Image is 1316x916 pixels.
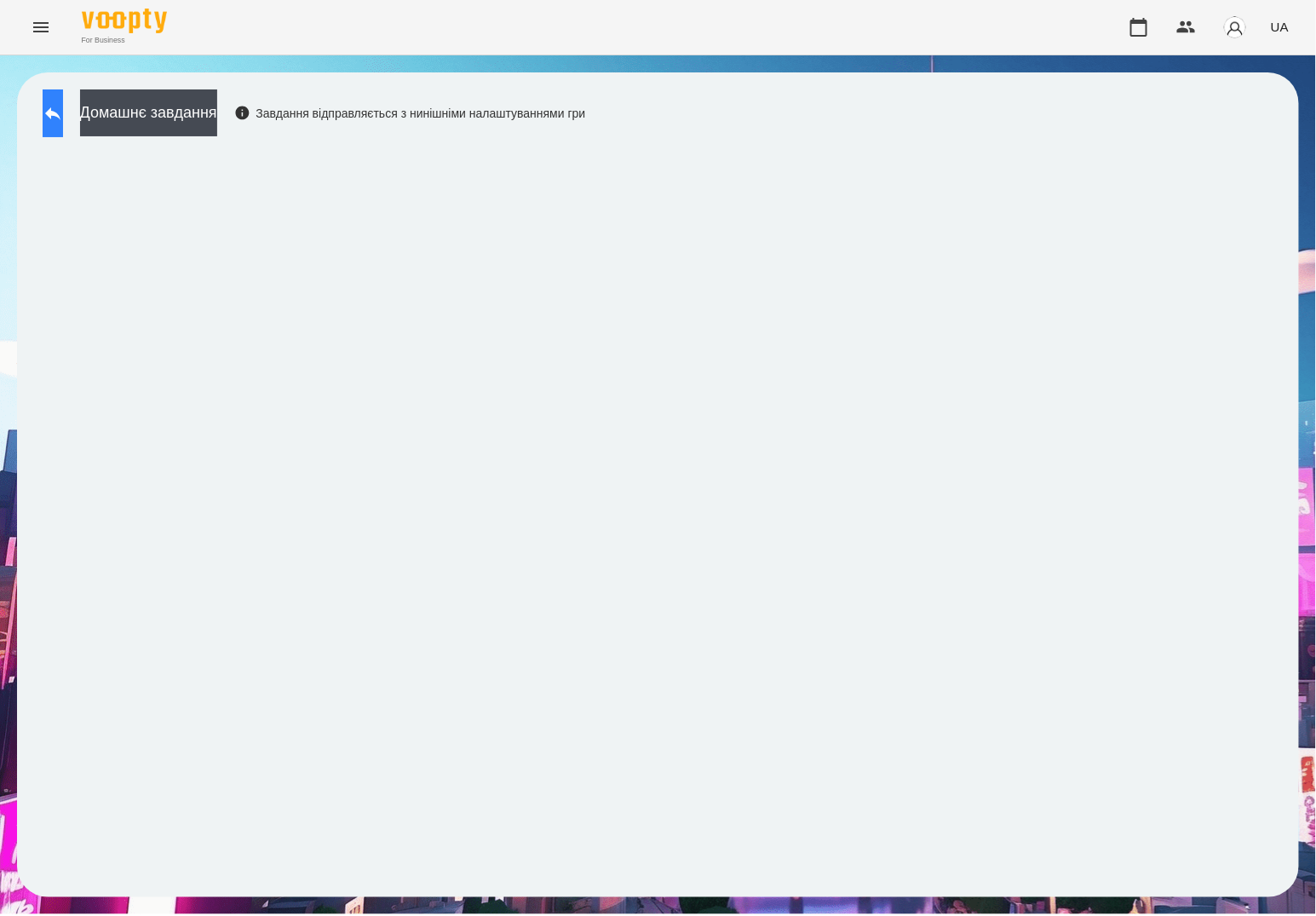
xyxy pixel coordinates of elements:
span: For Business [82,35,167,46]
img: avatar_s.png [1223,15,1247,39]
div: Завдання відправляється з нинішніми налаштуваннями гри [234,105,586,122]
img: Voopty Logo [82,9,167,33]
button: Menu [20,7,61,48]
button: UA [1264,11,1296,43]
span: UA [1271,18,1289,36]
button: Домашнє завдання [80,89,217,136]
